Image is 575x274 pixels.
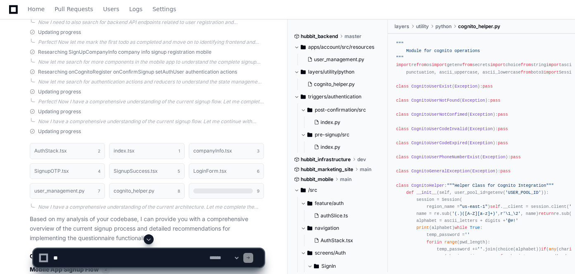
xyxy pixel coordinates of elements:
span: self [490,204,501,209]
span: '' [465,232,470,237]
span: main [340,176,352,183]
span: cognito_helper.py [314,81,355,88]
span: main [360,166,371,173]
span: Settings [152,7,176,12]
button: companyInfo.tsx3 [189,143,264,159]
span: pass [498,126,508,131]
span: feature/auth [315,200,344,207]
span: utility [416,23,429,30]
div: Perfect! Now let me mark the first todo as completed and move on to identifying frontend and back... [38,39,264,45]
span: navigation [315,225,339,231]
span: '(.)([A-Z][a-z]+)' [452,211,498,216]
span: post-confirmation/src [315,107,366,113]
span: pass [490,98,501,103]
span: CognitoHelper [411,183,444,188]
span: True [470,225,480,230]
span: """ Module for cognito operations """ [396,41,480,60]
button: authSlice.ts [311,210,377,222]
span: CognitoUserPhoneNumberExist [411,155,480,160]
span: CognitoUserNotFound [411,98,460,103]
span: Users [103,7,119,12]
span: class [396,84,409,89]
span: cognito_helper.py [458,23,500,30]
button: triggers/authentication [294,90,382,103]
span: layers/utility/python [308,69,354,75]
button: LoginForm.tsx6 [189,163,264,179]
span: def [406,190,413,195]
span: Updating progress [38,88,81,95]
h1: user_management.py [34,188,85,193]
span: Researching onCognitoRegister onConfirmSignup setAuthUser authentication actions [38,69,237,75]
span: dev [357,156,366,163]
span: python [435,23,451,30]
span: Updating progress [38,108,81,115]
span: import [432,62,447,67]
svg: Directory [301,185,306,195]
span: '@#!' [506,218,518,223]
span: 1 [178,148,180,154]
span: import [490,62,506,67]
div: Now let me search for more components in the mobile app to understand the complete signup flow, e... [38,59,264,65]
span: "us-east-1" [460,204,488,209]
button: cognito_helper.py8 [109,183,184,199]
button: 9 [189,183,264,199]
span: authSlice.ts [321,212,348,219]
span: __init__ [416,190,437,195]
span: class [396,155,409,160]
button: layers/utility/python [294,65,382,79]
span: from [521,62,531,67]
span: 6 [257,168,259,174]
span: CognitoUserCodeInvalid [411,126,468,131]
span: from [462,62,473,67]
button: user_management.py [304,54,377,65]
div: Now I have a comprehensive understanding of the current architecture. Let me complete the questio... [38,204,264,210]
span: hubbit_mobile [301,176,333,183]
span: Updating progress [38,128,81,135]
span: layers [394,23,409,30]
h1: cognito_helper.py [114,188,154,193]
svg: Directory [301,92,306,102]
button: SignupSuccess.tsx5 [109,163,184,179]
span: Home [28,7,45,12]
span: Researching SignUpCompanyInfo company info signup registration mobile [38,49,211,55]
span: """Helper Class for Cognito Integration""" [447,183,554,188]
span: Exception [470,126,492,131]
span: 7 [98,188,100,194]
span: CognitoUserCodeExpired [411,141,468,145]
span: Logs [129,7,143,12]
span: Pull Requests [55,7,93,12]
h1: AuthStack.tsx [34,148,67,153]
span: return [539,211,554,216]
button: /src [294,183,382,197]
span: Exception [482,155,505,160]
span: class [396,126,409,131]
span: triggers/authentication [308,93,361,100]
span: class [396,141,409,145]
h1: LoginForm.tsx [193,169,227,174]
span: master [345,33,361,40]
svg: Directory [307,223,312,233]
span: CognitoUserNotConfimed [411,112,468,117]
span: index.py [321,119,340,126]
svg: Directory [301,42,306,52]
span: print [416,225,429,230]
span: user_management.py [314,56,364,63]
span: 3 [257,148,259,154]
span: 5 [178,168,180,174]
svg: Directory [307,130,312,140]
span: import [544,70,559,75]
button: navigation [301,222,382,235]
button: index.py [311,117,377,128]
span: hubbit_backend [301,33,338,40]
p: Based on my analysis of your codebase, I can provide you with a comprehensive overview of the cur... [30,214,264,243]
span: index.py [321,144,340,150]
span: class [396,183,409,188]
div: Perfect! Now I have a comprehensive understanding of the current signup flow. Let me complete the... [38,98,264,105]
span: 9 [257,188,259,194]
span: class [396,169,409,174]
span: hubbit_marketing_site [301,166,353,173]
span: 'USER_POOL_ID' [506,190,541,195]
button: apps/account/src/resources [294,41,382,54]
h1: SignupOTP.tsx [34,169,69,174]
h1: index.tsx [114,148,135,153]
